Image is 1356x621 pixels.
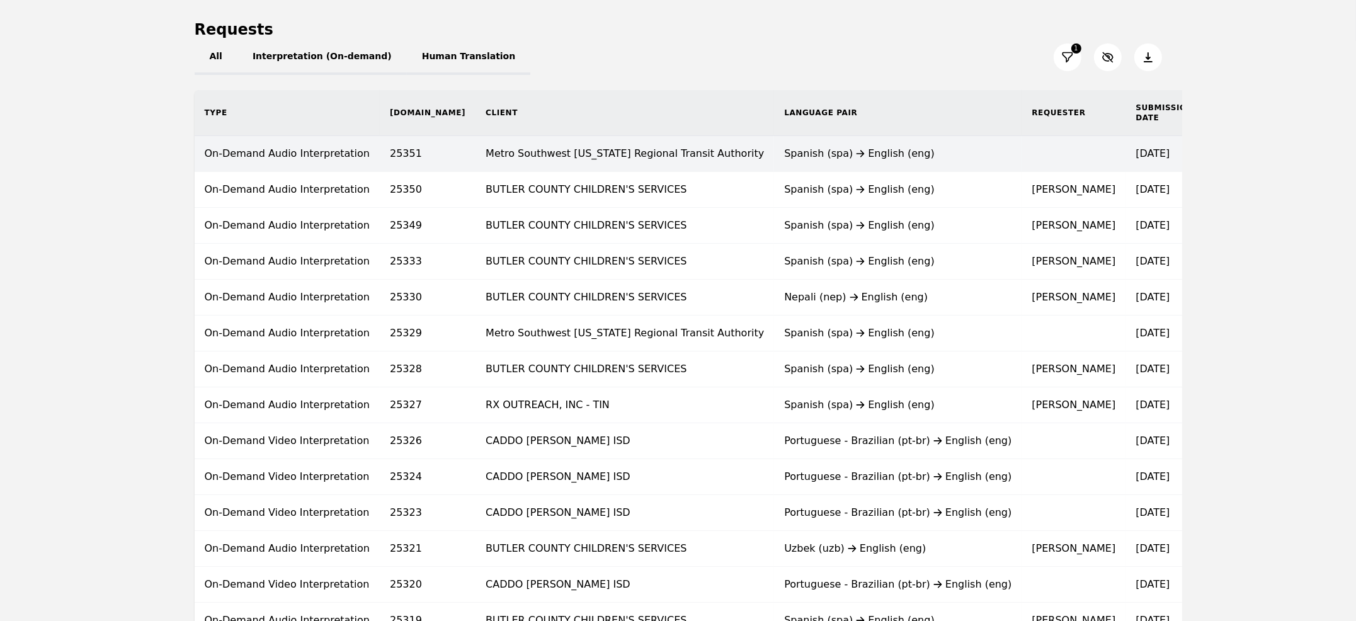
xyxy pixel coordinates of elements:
td: BUTLER COUNTY CHILDREN'S SERVICES [476,244,774,280]
button: Interpretation (On-demand) [237,40,407,75]
time: [DATE] [1136,578,1170,590]
button: Filter [1054,43,1081,71]
time: [DATE] [1136,542,1170,554]
div: Spanish (spa) English (eng) [784,218,1011,233]
h1: Requests [195,20,273,40]
td: BUTLER COUNTY CHILDREN'S SERVICES [476,208,774,244]
td: CADDO [PERSON_NAME] ISD [476,423,774,459]
td: 25329 [380,316,476,351]
div: Spanish (spa) English (eng) [784,397,1011,413]
td: BUTLER COUNTY CHILDREN'S SERVICES [476,351,774,387]
td: 25323 [380,495,476,531]
td: 25321 [380,531,476,567]
button: Human Translation [407,40,531,75]
td: On-Demand Audio Interpretation [195,387,380,423]
td: CADDO [PERSON_NAME] ISD [476,459,774,495]
th: Type [195,90,380,136]
td: Metro Southwest [US_STATE] Regional Transit Authority [476,316,774,351]
td: 25326 [380,423,476,459]
div: Portuguese - Brazilian (pt-br) English (eng) [784,469,1011,484]
td: Metro Southwest [US_STATE] Regional Transit Authority [476,136,774,172]
div: Nepali (nep) English (eng) [784,290,1011,305]
td: RX OUTREACH, INC - TIN [476,387,774,423]
button: Customize Column View [1094,43,1122,71]
time: [DATE] [1136,255,1170,267]
td: [PERSON_NAME] [1022,208,1125,244]
button: All [195,40,237,75]
div: Portuguese - Brazilian (pt-br) English (eng) [784,505,1011,520]
td: On-Demand Audio Interpretation [195,136,380,172]
time: [DATE] [1136,399,1170,411]
div: Spanish (spa) English (eng) [784,326,1011,341]
td: BUTLER COUNTY CHILDREN'S SERVICES [476,280,774,316]
td: On-Demand Audio Interpretation [195,280,380,316]
td: BUTLER COUNTY CHILDREN'S SERVICES [476,172,774,208]
td: On-Demand Audio Interpretation [195,244,380,280]
div: Portuguese - Brazilian (pt-br) English (eng) [784,577,1011,592]
div: Spanish (spa) English (eng) [784,362,1011,377]
time: [DATE] [1136,147,1170,159]
time: [DATE] [1136,435,1170,447]
time: [DATE] [1136,291,1170,303]
time: [DATE] [1136,506,1170,518]
td: [PERSON_NAME] [1022,531,1125,567]
div: Spanish (spa) English (eng) [784,254,1011,269]
td: CADDO [PERSON_NAME] ISD [476,567,774,603]
td: BUTLER COUNTY CHILDREN'S SERVICES [476,531,774,567]
td: On-Demand Video Interpretation [195,423,380,459]
div: Spanish (spa) English (eng) [784,146,1011,161]
time: [DATE] [1136,470,1170,482]
th: Submission Date [1125,90,1203,136]
time: [DATE] [1136,327,1170,339]
td: On-Demand Audio Interpretation [195,316,380,351]
td: On-Demand Audio Interpretation [195,208,380,244]
th: Client [476,90,774,136]
td: 25351 [380,136,476,172]
td: [PERSON_NAME] [1022,172,1125,208]
td: [PERSON_NAME] [1022,387,1125,423]
td: On-Demand Video Interpretation [195,459,380,495]
time: [DATE] [1136,219,1170,231]
div: Spanish (spa) English (eng) [784,182,1011,197]
button: Export Jobs [1134,43,1162,71]
time: [DATE] [1136,183,1170,195]
td: [PERSON_NAME] [1022,280,1125,316]
th: Language Pair [774,90,1022,136]
th: [DOMAIN_NAME] [380,90,476,136]
th: Requester [1022,90,1125,136]
td: On-Demand Audio Interpretation [195,351,380,387]
td: On-Demand Video Interpretation [195,495,380,531]
td: 25333 [380,244,476,280]
td: 25324 [380,459,476,495]
div: Portuguese - Brazilian (pt-br) English (eng) [784,433,1011,448]
td: 25327 [380,387,476,423]
td: On-Demand Audio Interpretation [195,531,380,567]
td: [PERSON_NAME] [1022,351,1125,387]
td: 25320 [380,567,476,603]
time: [DATE] [1136,363,1170,375]
div: Uzbek (uzb) English (eng) [784,541,1011,556]
td: 25330 [380,280,476,316]
span: 1 [1071,43,1081,54]
td: [PERSON_NAME] [1022,244,1125,280]
td: On-Demand Video Interpretation [195,567,380,603]
td: CADDO [PERSON_NAME] ISD [476,495,774,531]
td: 25350 [380,172,476,208]
td: 25349 [380,208,476,244]
td: 25328 [380,351,476,387]
td: On-Demand Audio Interpretation [195,172,380,208]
